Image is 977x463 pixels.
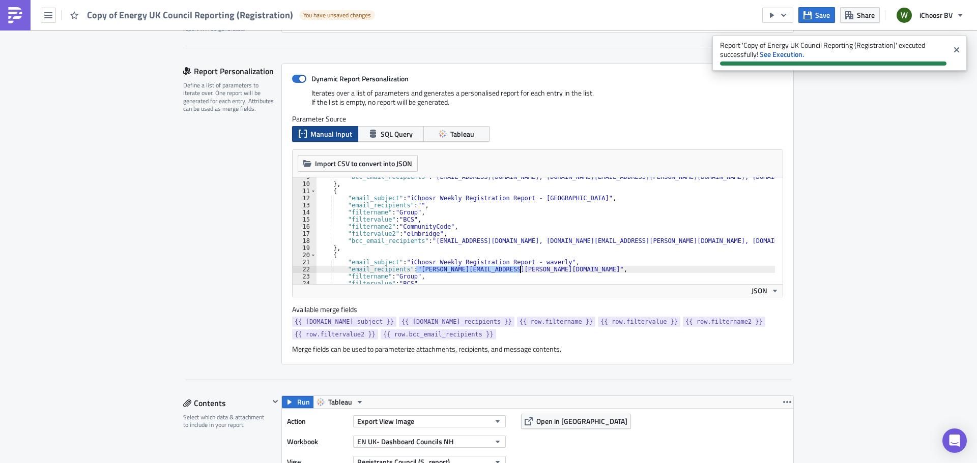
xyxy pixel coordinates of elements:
[293,230,317,237] div: 17
[358,126,424,142] button: SQL Query
[4,4,486,12] p: Hi,
[4,47,486,54] div: If you have any questions please email
[890,4,969,26] button: iChoosr BV
[815,10,830,20] span: Save
[293,195,317,202] div: 12
[353,415,506,427] button: Export View Image
[293,209,317,216] div: 14
[313,396,367,408] button: Tableau
[748,285,783,297] button: JSON
[293,280,317,287] div: 24
[311,73,409,84] strong: Dynamic Report Personalization
[292,317,396,327] a: {{ [DOMAIN_NAME]_subject }}
[683,317,765,327] a: {{ row.filtername2 }}
[381,129,413,139] span: SQL Query
[381,329,496,339] a: {{ row.bcc_email_recipients }}
[292,305,368,314] label: Available merge fields
[287,414,348,429] label: Action
[919,10,953,20] span: iChoosr BV
[4,86,486,94] p: The Data Analysis Team
[183,395,269,411] div: Contents
[4,36,486,44] p: 2. Your daily figures, and your registrations per postcode (.xls)
[292,88,783,114] div: Iterates over a list of parameters and generates a personalised report for each entry in the list...
[183,64,281,79] div: Report Personalization
[399,317,514,327] a: {{ [DOMAIN_NAME]_recipients }}
[292,345,783,354] div: Merge fields can be used to parameterize attachments, recipients, and message contents.
[282,396,313,408] button: Run
[328,396,352,408] span: Tableau
[293,216,317,223] div: 15
[118,47,238,54] a: relationshipmanager@[DOMAIN_NAME]
[297,396,310,408] span: Run
[87,9,294,21] span: Copy of Energy UK Council Reporting (Registration)
[353,436,506,448] button: EN UK- Dashboard Councils NH
[292,329,378,339] a: {{ row.filtervalue2 }}
[840,7,880,23] button: Share
[4,54,486,62] div: Please reply to this email, the reply mailbox to this email address is not monitored.
[760,49,804,59] a: See Execution.
[383,329,494,339] span: {{ row.bcc_email_recipients }}
[118,47,397,54] span: or you can contact your Relationship Manager directly.
[310,129,352,139] span: Manual Input
[269,395,281,408] button: Hide content
[521,414,631,429] button: Open in [GEOGRAPHIC_DATA]
[293,223,317,230] div: 16
[295,317,394,327] span: {{ [DOMAIN_NAME]_subject }}
[685,317,763,327] span: {{ row.filtername2 }}
[293,266,317,273] div: 22
[600,317,678,327] span: {{ row.filtervalue }}
[712,36,949,71] span: Report 'Copy of Energy UK Council Reporting (Registration)' executed successfully!
[949,38,964,61] button: Close
[183,81,275,113] div: Define a list of parameters to iterate over. One report will be generated for each entry. Attribu...
[423,126,490,142] button: Tableau
[292,114,783,124] label: Parameter Source
[293,244,317,252] div: 19
[401,317,512,327] span: {{ [DOMAIN_NAME]_recipients }}
[293,252,317,259] div: 20
[24,54,45,62] u: do not
[7,7,23,23] img: PushMetrics
[942,428,967,453] div: Open Intercom Messenger
[536,416,627,426] span: Open in [GEOGRAPHIC_DATA]
[315,158,412,169] span: Import CSV to convert into JSON
[857,10,875,20] span: Share
[357,436,453,447] span: EN UK- Dashboard Councils NH
[183,413,269,429] div: Select which data & attachment to include in your report.
[293,273,317,280] div: 23
[298,155,418,172] button: Import CSV to convert into JSON
[4,25,486,33] p: 1. Your registration overview and headline figures (.pdf)
[4,15,486,22] p: Please see attached for your weekly collective switching update. This email contains the followin...
[4,4,486,136] body: Rich Text Area. Press ALT-0 for help.
[520,317,593,327] span: {{ row.filtername }}
[798,7,835,23] button: Save
[183,1,275,33] div: Optionally, perform a condition check before generating and sending a report. Only if true, the r...
[293,237,317,244] div: 18
[303,11,371,19] span: You have unsaved changes
[293,188,317,195] div: 11
[4,65,486,72] p: Best wishes,
[293,202,317,209] div: 13
[357,416,414,426] span: Export View Image
[287,434,348,449] label: Workbook
[293,180,317,188] div: 10
[450,129,474,139] span: Tableau
[896,7,913,24] img: Avatar
[598,317,680,327] a: {{ row.filtervalue }}
[293,259,317,266] div: 21
[517,317,596,327] a: {{ row.filtername }}
[752,285,767,296] span: JSON
[295,329,376,339] span: {{ row.filtervalue2 }}
[292,126,358,142] button: Manual Input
